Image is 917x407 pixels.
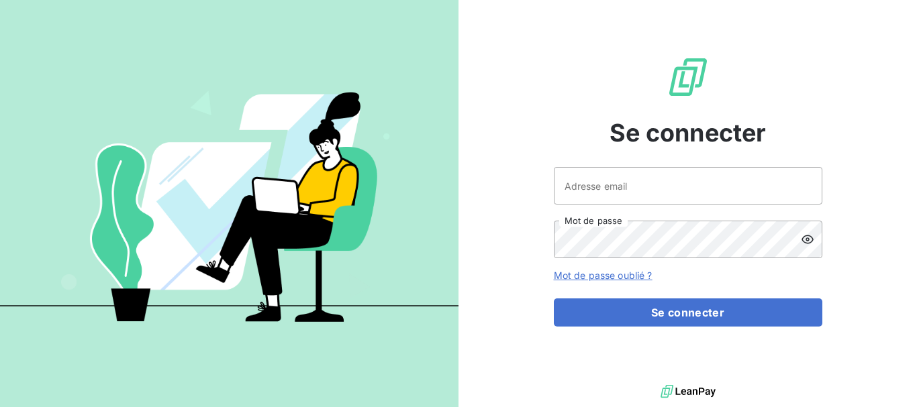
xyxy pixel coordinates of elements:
[554,270,653,281] a: Mot de passe oublié ?
[554,167,822,205] input: placeholder
[610,115,767,151] span: Se connecter
[661,382,716,402] img: logo
[667,56,710,99] img: Logo LeanPay
[554,298,822,327] button: Se connecter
